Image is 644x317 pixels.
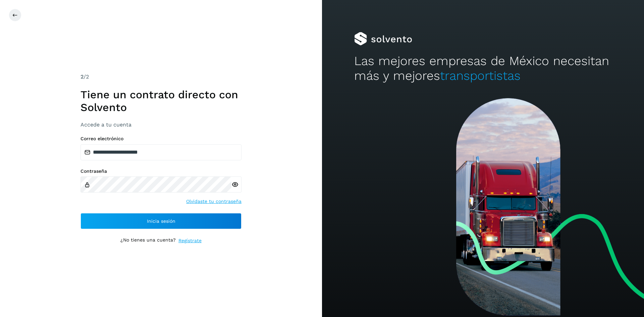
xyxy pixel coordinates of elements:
p: ¿No tienes una cuenta? [120,237,176,244]
a: Olvidaste tu contraseña [186,198,241,205]
h2: Las mejores empresas de México necesitan más y mejores [354,54,612,84]
h1: Tiene un contrato directo con Solvento [80,88,241,114]
label: Contraseña [80,168,241,174]
h3: Accede a tu cuenta [80,121,241,128]
div: /2 [80,73,241,81]
a: Regístrate [178,237,202,244]
button: Inicia sesión [80,213,241,229]
span: transportistas [440,68,521,83]
span: Inicia sesión [147,219,175,223]
span: 2 [80,73,84,80]
label: Correo electrónico [80,136,241,142]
